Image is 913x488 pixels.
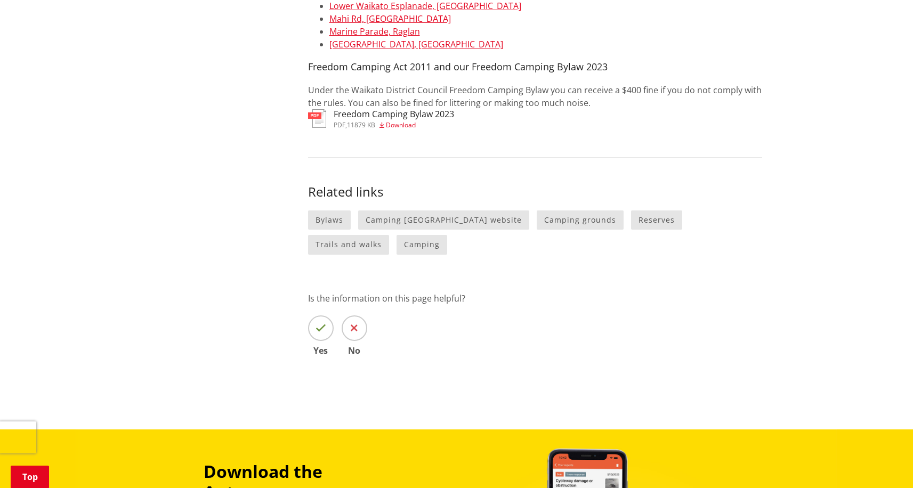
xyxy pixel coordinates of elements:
[329,13,451,25] a: Mahi Rd, [GEOGRAPHIC_DATA]
[308,292,762,305] p: Is the information on this page helpful?
[347,120,375,129] span: 11879 KB
[334,109,454,119] h3: Freedom Camping Bylaw 2023
[342,346,367,355] span: No
[308,61,762,73] h4: Freedom Camping Act 2011 and our Freedom Camping Bylaw 2023
[329,38,503,50] a: [GEOGRAPHIC_DATA], [GEOGRAPHIC_DATA]
[386,120,416,129] span: Download
[11,466,49,488] a: Top
[308,109,326,128] img: document-pdf.svg
[537,210,624,230] a: Camping grounds
[334,122,454,128] div: ,
[329,26,420,37] a: Marine Parade, Raglan
[334,120,345,129] span: pdf
[397,235,447,255] a: Camping
[631,210,682,230] a: Reserves
[864,443,902,482] iframe: Messenger Launcher
[308,210,351,230] a: Bylaws
[308,109,454,128] a: Freedom Camping Bylaw 2023 pdf,11879 KB Download
[308,184,762,200] h3: Related links
[358,210,529,230] a: Camping [GEOGRAPHIC_DATA] website
[308,346,334,355] span: Yes
[308,235,389,255] a: Trails and walks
